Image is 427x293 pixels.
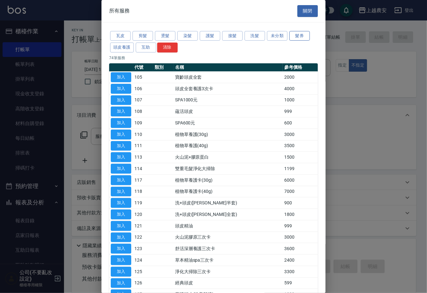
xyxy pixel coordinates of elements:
[173,277,283,289] td: 經典頭皮
[283,174,318,186] td: 6000
[133,117,153,129] td: 109
[133,209,153,220] td: 120
[283,94,318,106] td: 1000
[173,232,283,243] td: 火山泥膠原三次卡
[133,266,153,277] td: 125
[110,43,134,52] button: 頭皮養護
[111,198,131,208] button: 加入
[283,266,318,277] td: 3300
[133,277,153,289] td: 126
[283,83,318,94] td: 4000
[283,186,318,197] td: 7000
[110,31,131,41] button: 瓦皮
[111,84,131,94] button: 加入
[200,31,220,41] button: 護髮
[133,232,153,243] td: 122
[111,210,131,219] button: 加入
[133,163,153,175] td: 114
[173,94,283,106] td: SPA1000元
[133,31,153,41] button: 剪髮
[283,232,318,243] td: 3000
[133,174,153,186] td: 117
[177,31,198,41] button: 染髮
[155,31,175,41] button: 燙髮
[111,141,131,151] button: 加入
[136,43,156,52] button: 互助
[283,209,318,220] td: 1800
[173,255,283,266] td: 草本精油spa三次卡
[133,94,153,106] td: 107
[109,8,130,14] span: 所有服務
[111,118,131,128] button: 加入
[297,5,318,17] button: 關閉
[111,267,131,277] button: 加入
[109,55,318,61] p: 74 筆服務
[133,197,153,209] td: 119
[133,140,153,152] td: 111
[111,152,131,162] button: 加入
[111,278,131,288] button: 加入
[133,63,153,72] th: 代號
[111,95,131,105] button: 加入
[111,164,131,174] button: 加入
[111,221,131,231] button: 加入
[111,72,131,82] button: 加入
[283,152,318,163] td: 1500
[283,197,318,209] td: 900
[173,152,283,163] td: 火山泥+膠原蛋白
[283,63,318,72] th: 參考價格
[245,31,265,41] button: 洗髮
[133,186,153,197] td: 118
[173,197,283,209] td: 洗+頭皮([PERSON_NAME]半套)
[173,174,283,186] td: 植物草養護卡(30g)
[111,187,131,197] button: 加入
[283,277,318,289] td: 599
[283,163,318,175] td: 1199
[283,255,318,266] td: 2400
[111,107,131,116] button: 加入
[111,255,131,265] button: 加入
[173,209,283,220] td: 洗+頭皮([PERSON_NAME]全套)
[133,72,153,83] td: 105
[111,130,131,139] button: 加入
[283,243,318,255] td: 3600
[133,220,153,232] td: 121
[173,266,283,277] td: 淨化大掃除三次卡
[133,255,153,266] td: 124
[267,31,287,41] button: 未分類
[173,117,283,129] td: SPA600元
[111,244,131,254] button: 加入
[133,152,153,163] td: 113
[173,129,283,140] td: 植物草養護(30g)
[173,63,283,72] th: 名稱
[173,106,283,117] td: 蘊活頭皮
[173,72,283,83] td: 寶齡頭皮全套
[173,243,283,255] td: 舒活深層養護三次卡
[173,163,283,175] td: 雙重毛髮淨化大掃除
[283,129,318,140] td: 3000
[173,220,283,232] td: 頭皮精油
[133,83,153,94] td: 106
[111,175,131,185] button: 加入
[111,233,131,242] button: 加入
[283,106,318,117] td: 999
[157,43,178,52] button: 清除
[173,140,283,152] td: 植物草養護(40g)
[283,220,318,232] td: 999
[173,186,283,197] td: 植物草養護卡(40g)
[133,129,153,140] td: 110
[283,117,318,129] td: 600
[222,31,243,41] button: 接髮
[283,72,318,83] td: 2000
[153,63,173,72] th: 類別
[173,83,283,94] td: 頭皮全套養護3次卡
[133,243,153,255] td: 123
[289,31,310,41] button: 髮券
[283,140,318,152] td: 3500
[133,106,153,117] td: 108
